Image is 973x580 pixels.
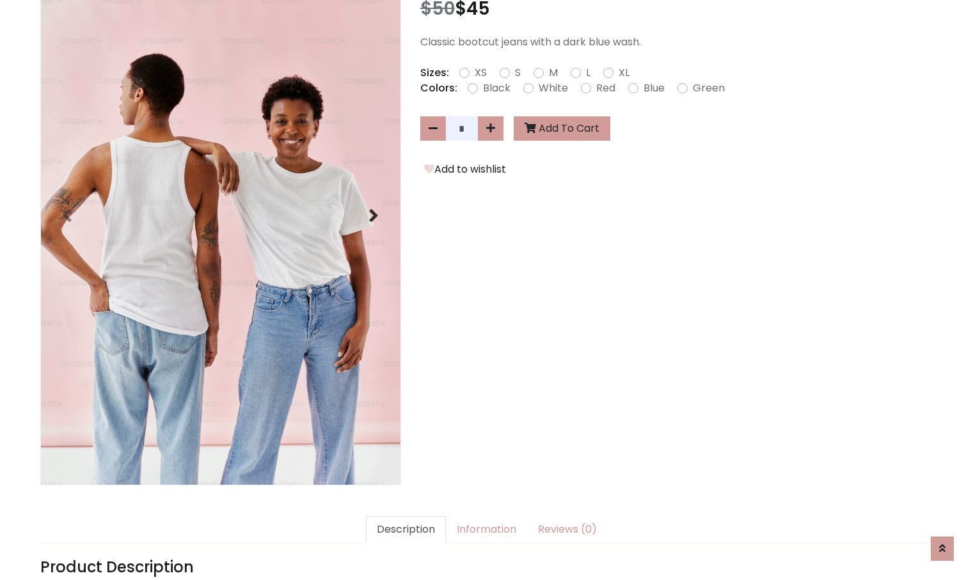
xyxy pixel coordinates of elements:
[539,81,568,96] label: White
[40,558,933,577] h4: Product Description
[420,65,449,81] p: Sizes:
[619,65,629,81] label: XL
[420,35,933,50] p: Classic bootcut jeans with a dark blue wash.
[549,65,558,81] label: M
[644,81,665,96] label: Blue
[586,65,590,81] label: L
[596,81,615,96] label: Red
[514,116,610,141] button: Add To Cart
[527,516,608,543] a: Reviews (0)
[483,81,510,96] label: Black
[366,516,446,543] a: Description
[446,516,527,543] a: Information
[420,161,510,178] button: Add to wishlist
[693,81,725,96] label: Green
[515,65,521,81] label: S
[475,65,487,81] label: XS
[420,81,457,96] p: Colors:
